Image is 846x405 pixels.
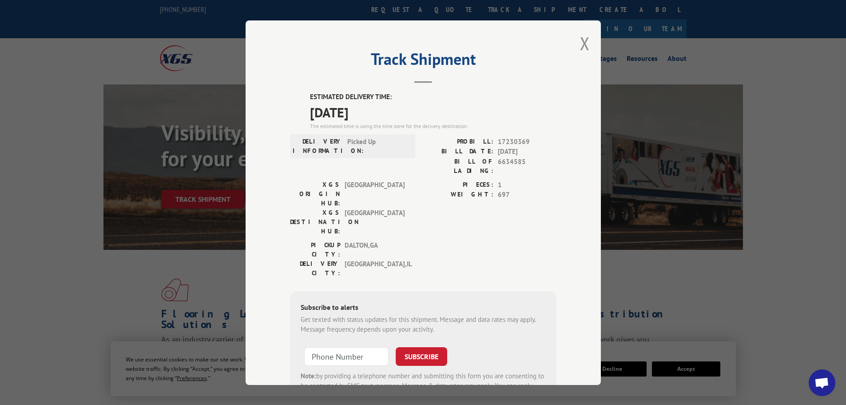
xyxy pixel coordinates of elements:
[423,136,493,147] label: PROBILL:
[345,208,405,236] span: [GEOGRAPHIC_DATA]
[301,371,546,401] div: by providing a telephone number and submitting this form you are consenting to be contacted by SM...
[290,240,340,259] label: PICKUP CITY:
[498,136,556,147] span: 17230369
[423,147,493,157] label: BILL DATE:
[345,259,405,277] span: [GEOGRAPHIC_DATA] , IL
[310,102,556,122] span: [DATE]
[498,147,556,157] span: [DATE]
[310,122,556,130] div: The estimated time is using the time zone for the delivery destination.
[301,371,316,380] strong: Note:
[580,32,590,55] button: Close modal
[290,53,556,70] h2: Track Shipment
[498,180,556,190] span: 1
[423,156,493,175] label: BILL OF LADING:
[498,156,556,175] span: 6634585
[423,180,493,190] label: PIECES:
[809,369,835,396] div: Open chat
[301,301,546,314] div: Subscribe to alerts
[396,347,447,365] button: SUBSCRIBE
[423,190,493,200] label: WEIGHT:
[293,136,343,155] label: DELIVERY INFORMATION:
[304,347,389,365] input: Phone Number
[347,136,407,155] span: Picked Up
[310,92,556,102] label: ESTIMATED DELIVERY TIME:
[345,180,405,208] span: [GEOGRAPHIC_DATA]
[290,180,340,208] label: XGS ORIGIN HUB:
[345,240,405,259] span: DALTON , GA
[290,259,340,277] label: DELIVERY CITY:
[290,208,340,236] label: XGS DESTINATION HUB:
[498,190,556,200] span: 697
[301,314,546,334] div: Get texted with status updates for this shipment. Message and data rates may apply. Message frequ...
